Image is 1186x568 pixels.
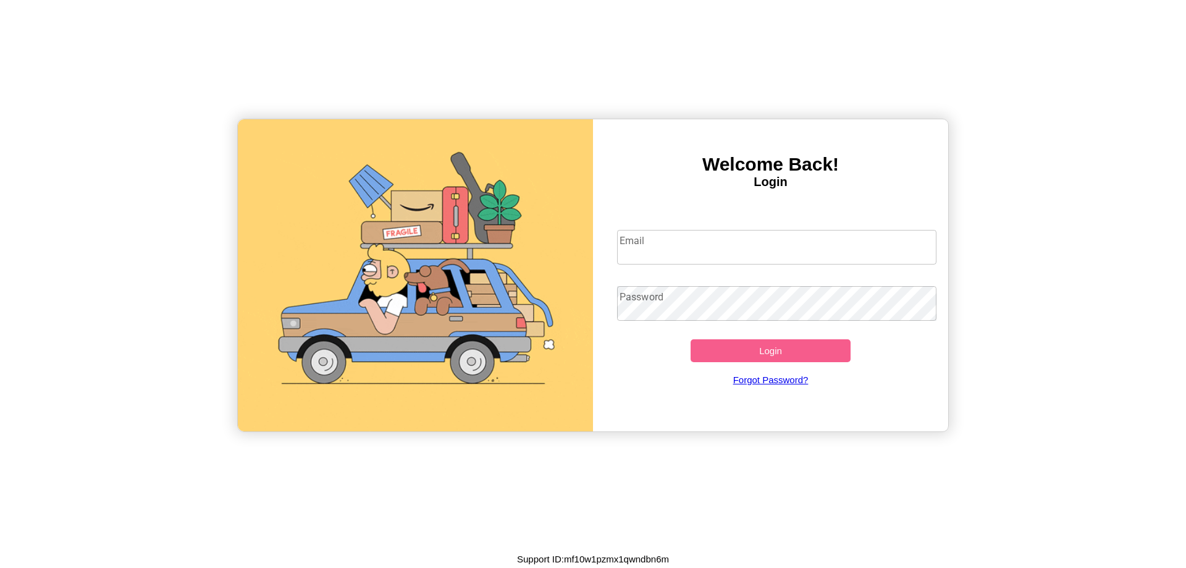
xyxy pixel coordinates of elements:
img: gif [238,119,593,431]
p: Support ID: mf10w1pzmx1qwndbn6m [517,551,669,567]
button: Login [691,339,851,362]
h3: Welcome Back! [593,154,948,175]
a: Forgot Password? [611,362,931,397]
h4: Login [593,175,948,189]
